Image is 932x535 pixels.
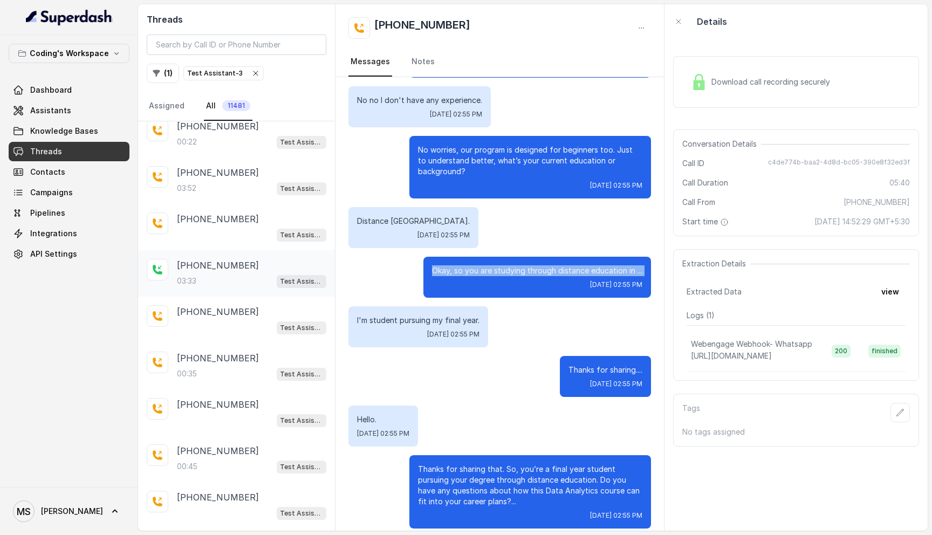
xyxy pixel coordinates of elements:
p: Test Assistant-3 [280,508,323,519]
p: [PHONE_NUMBER] [177,491,259,504]
a: Threads [9,142,129,161]
a: Dashboard [9,80,129,100]
span: Start time [682,216,731,227]
span: finished [868,345,901,358]
p: Test Assistant-3 [280,369,323,380]
a: Integrations [9,224,129,243]
span: Campaigns [30,187,73,198]
p: Webengage Webhook- Whatsapp [691,339,812,349]
span: Call Duration [682,177,728,188]
p: [PHONE_NUMBER] [177,444,259,457]
h2: [PHONE_NUMBER] [374,17,470,39]
button: Test Assistant-3 [183,66,264,80]
span: c4de774b-baa2-4d8d-bc05-390e8f32ed3f [768,158,910,169]
p: Thanks for sharing.... [568,365,642,375]
span: [DATE] 14:52:29 GMT+5:30 [814,216,910,227]
span: [DATE] 02:55 PM [427,330,479,339]
p: Test Assistant-3 [280,462,323,472]
p: [PHONE_NUMBER] [177,305,259,318]
a: Assistants [9,101,129,120]
input: Search by Call ID or Phone Number [147,35,326,55]
a: All11481 [204,92,252,121]
p: Details [697,15,727,28]
p: Test Assistant-3 [280,276,323,287]
p: Test Assistant-3 [280,137,323,148]
p: Distance [GEOGRAPHIC_DATA]. [357,216,470,227]
span: 200 [832,345,851,358]
p: Tags [682,403,700,422]
a: Knowledge Bases [9,121,129,141]
text: MS [17,506,31,517]
p: [PHONE_NUMBER] [177,259,259,272]
h2: Threads [147,13,326,26]
span: [DATE] 02:55 PM [417,231,470,239]
p: [PHONE_NUMBER] [177,212,259,225]
p: Test Assistant-3 [280,230,323,241]
p: No tags assigned [682,427,910,437]
a: Assigned [147,92,187,121]
span: Extraction Details [682,258,750,269]
span: 11481 [222,100,250,111]
a: Messages [348,47,392,77]
p: [PHONE_NUMBER] [177,120,259,133]
p: 00:35 [177,368,197,379]
p: Coding's Workspace [30,47,109,60]
p: 00:22 [177,136,197,147]
span: [DATE] 02:55 PM [590,380,642,388]
span: Knowledge Bases [30,126,98,136]
span: [DATE] 02:55 PM [590,181,642,190]
p: Thanks for sharing that. So, you’re a final year student pursuing your degree through distance ed... [418,464,642,507]
a: API Settings [9,244,129,264]
span: Integrations [30,228,77,239]
span: Extracted Data [687,286,742,297]
span: Conversation Details [682,139,761,149]
button: (1) [147,64,179,83]
p: Hello. [357,414,409,425]
p: [PHONE_NUMBER] [177,352,259,365]
a: Contacts [9,162,129,182]
span: Contacts [30,167,65,177]
p: 03:33 [177,276,196,286]
span: Pipelines [30,208,65,218]
p: [PHONE_NUMBER] [177,166,259,179]
a: [PERSON_NAME] [9,496,129,526]
span: [PHONE_NUMBER] [844,197,910,208]
a: Campaigns [9,183,129,202]
nav: Tabs [147,92,326,121]
p: Test Assistant-3 [187,68,243,79]
span: 05:40 [889,177,910,188]
p: 03:52 [177,183,196,194]
p: Test Assistant-3 [280,183,323,194]
p: Okay, so you are studying through distance education in ... [432,265,642,276]
p: Test Assistant-3 [280,323,323,333]
span: [DATE] 02:55 PM [357,429,409,438]
span: API Settings [30,249,77,259]
img: Lock Icon [691,74,707,90]
p: [PHONE_NUMBER] [177,398,259,411]
button: view [875,282,906,301]
button: Coding's Workspace [9,44,129,63]
span: [DATE] 02:55 PM [590,511,642,520]
p: I'm student pursuing my final year. [357,315,479,326]
span: [URL][DOMAIN_NAME] [691,351,772,360]
p: Logs ( 1 ) [687,310,906,321]
nav: Tabs [348,47,651,77]
span: [PERSON_NAME] [41,506,103,517]
span: Call ID [682,158,704,169]
p: No no I don't have any experience. [357,95,482,106]
span: [DATE] 02:55 PM [590,280,642,289]
span: [DATE] 02:55 PM [430,110,482,119]
span: Dashboard [30,85,72,95]
p: No worries, our program is designed for beginners too. Just to understand better, what’s your cur... [418,145,642,177]
a: Pipelines [9,203,129,223]
span: Call From [682,197,715,208]
p: Test Assistant-3 [280,415,323,426]
img: light.svg [26,9,113,26]
a: Notes [409,47,437,77]
span: Threads [30,146,62,157]
span: Download call recording securely [711,77,834,87]
span: Assistants [30,105,71,116]
p: 00:45 [177,461,197,472]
